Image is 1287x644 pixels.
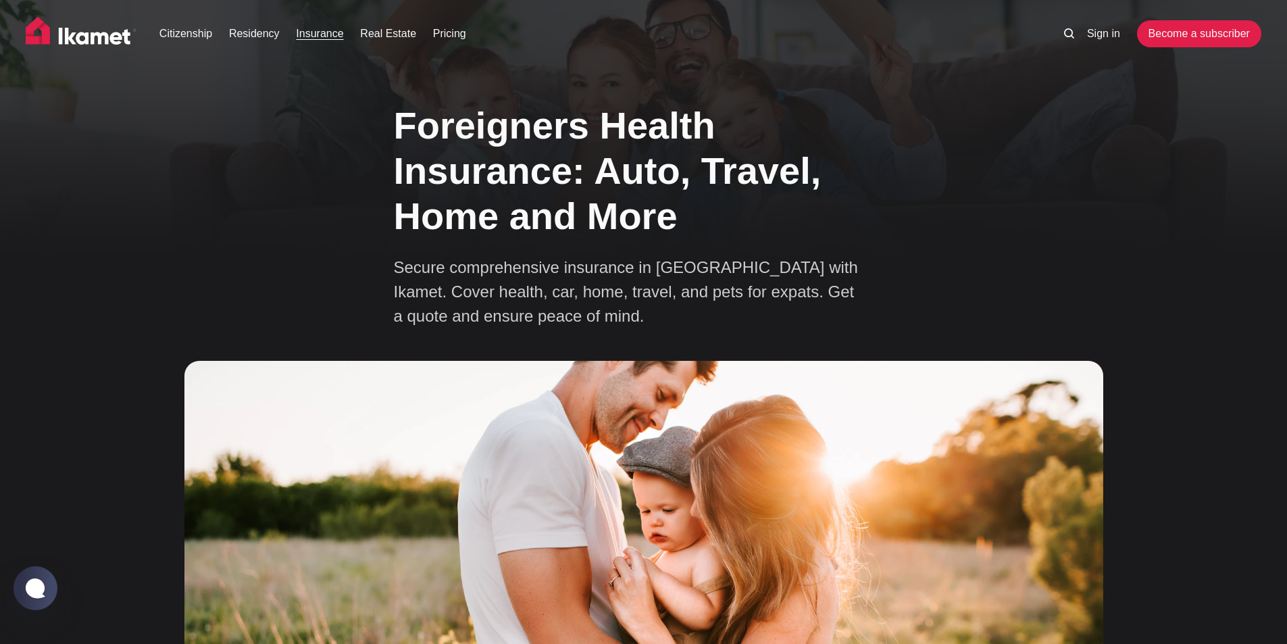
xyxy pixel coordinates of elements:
[296,26,343,42] a: Insurance
[159,26,212,42] a: Citizenship
[1087,26,1120,42] a: Sign in
[394,255,867,328] p: Secure comprehensive insurance in [GEOGRAPHIC_DATA] with Ikamet. Cover health, car, home, travel,...
[433,26,466,42] a: Pricing
[360,26,416,42] a: Real Estate
[394,103,894,239] h1: Foreigners Health Insurance: Auto, Travel, Home and More
[26,17,136,51] img: Ikamet home
[229,26,280,42] a: Residency
[1137,20,1261,47] a: Become a subscriber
